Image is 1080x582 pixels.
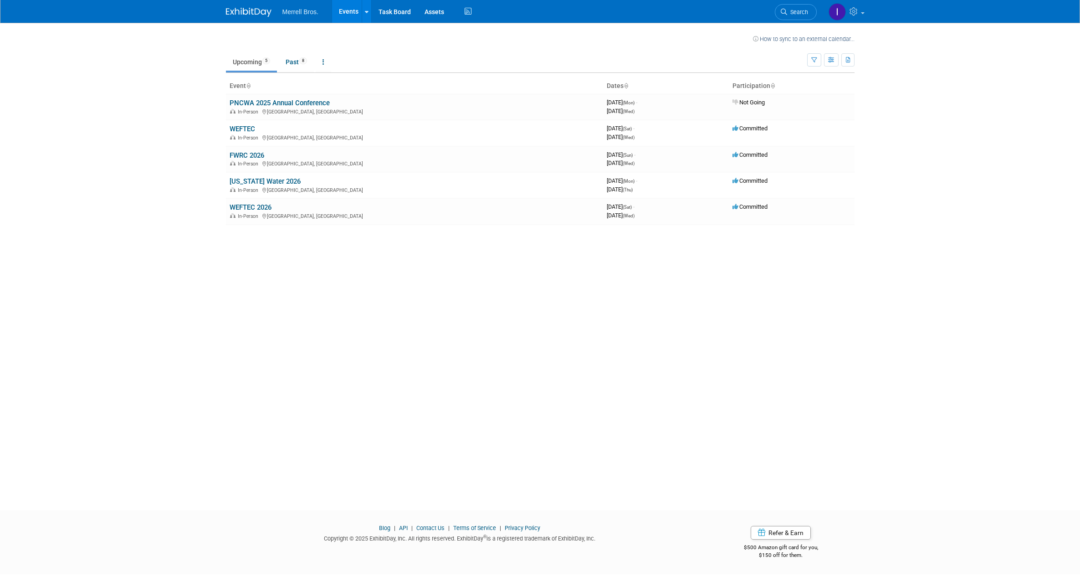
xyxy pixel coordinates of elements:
span: Committed [732,125,768,132]
span: Committed [732,203,768,210]
span: [DATE] [607,99,637,106]
a: How to sync to an external calendar... [753,36,855,42]
a: Terms of Service [453,525,496,531]
span: | [497,525,503,531]
span: [DATE] [607,134,635,140]
span: In-Person [238,135,261,141]
span: Search [787,9,808,15]
a: Refer & Earn [751,526,811,540]
span: [DATE] [607,177,637,184]
span: Committed [732,151,768,158]
a: Upcoming5 [226,53,277,71]
span: [DATE] [607,125,635,132]
sup: ® [483,534,486,539]
a: Search [775,4,817,20]
span: - [633,125,635,132]
span: (Sun) [623,153,633,158]
span: | [409,525,415,531]
a: [US_STATE] Water 2026 [230,177,301,185]
th: Event [226,78,603,94]
img: In-Person Event [230,135,235,139]
a: Sort by Participation Type [770,82,775,89]
th: Dates [603,78,729,94]
a: Blog [379,525,390,531]
a: PNCWA 2025 Annual Conference [230,99,330,107]
div: [GEOGRAPHIC_DATA], [GEOGRAPHIC_DATA] [230,186,599,193]
span: (Wed) [623,109,635,114]
div: [GEOGRAPHIC_DATA], [GEOGRAPHIC_DATA] [230,134,599,141]
span: (Wed) [623,135,635,140]
a: Sort by Event Name [246,82,251,89]
img: ExhibitDay [226,8,271,17]
span: 5 [262,57,270,64]
a: Contact Us [416,525,445,531]
span: [DATE] [607,186,633,193]
span: | [446,525,452,531]
div: $500 Amazon gift card for you, [707,538,855,559]
span: (Sat) [623,126,632,131]
span: (Thu) [623,187,633,192]
a: WEFTEC [230,125,255,133]
a: WEFTEC 2026 [230,203,271,211]
span: Not Going [732,99,765,106]
span: [DATE] [607,160,635,166]
span: (Sat) [623,205,632,210]
div: Copyright © 2025 ExhibitDay, Inc. All rights reserved. ExhibitDay is a registered trademark of Ex... [226,532,694,543]
span: In-Person [238,161,261,167]
span: [DATE] [607,203,635,210]
div: $150 off for them. [707,551,855,559]
a: Past8 [279,53,314,71]
a: Privacy Policy [505,525,540,531]
div: [GEOGRAPHIC_DATA], [GEOGRAPHIC_DATA] [230,108,599,115]
span: (Wed) [623,213,635,218]
span: (Wed) [623,161,635,166]
span: [DATE] [607,212,635,219]
span: (Mon) [623,179,635,184]
img: Ian Petrocco [829,3,846,21]
img: In-Person Event [230,109,235,113]
span: Committed [732,177,768,184]
span: In-Person [238,109,261,115]
span: In-Person [238,187,261,193]
span: | [392,525,398,531]
img: In-Person Event [230,213,235,218]
span: Merrell Bros. [282,8,318,15]
th: Participation [729,78,855,94]
a: API [399,525,408,531]
img: In-Person Event [230,161,235,165]
span: - [634,151,635,158]
span: [DATE] [607,108,635,114]
span: [DATE] [607,151,635,158]
span: - [636,99,637,106]
img: In-Person Event [230,187,235,192]
span: - [636,177,637,184]
span: - [633,203,635,210]
span: 8 [299,57,307,64]
div: [GEOGRAPHIC_DATA], [GEOGRAPHIC_DATA] [230,212,599,219]
a: FWRC 2026 [230,151,264,160]
span: In-Person [238,213,261,219]
div: [GEOGRAPHIC_DATA], [GEOGRAPHIC_DATA] [230,160,599,167]
span: (Mon) [623,100,635,105]
a: Sort by Start Date [624,82,628,89]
